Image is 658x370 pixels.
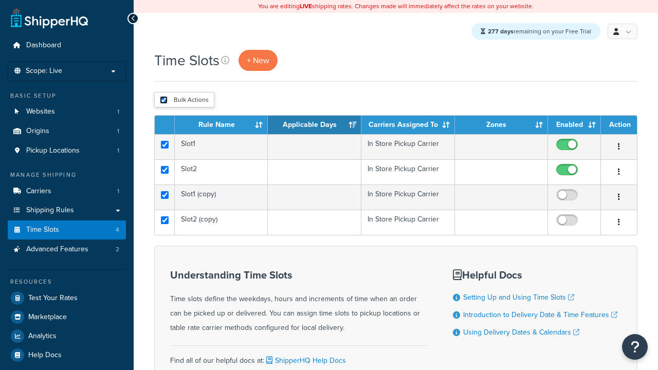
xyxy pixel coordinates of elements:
span: 1 [117,187,119,196]
a: ShipperHQ Help Docs [264,355,346,366]
td: Slot2 (copy) [175,210,268,235]
td: In Store Pickup Carrier [361,184,455,210]
th: Rule Name: activate to sort column ascending [175,116,268,134]
div: Time slots define the weekdays, hours and increments of time when an order can be picked up or de... [170,269,427,335]
td: In Store Pickup Carrier [361,134,455,159]
span: Help Docs [28,351,62,360]
a: Help Docs [8,346,126,364]
div: Resources [8,277,126,286]
li: Websites [8,102,126,121]
a: Dashboard [8,36,126,55]
span: Pickup Locations [26,146,80,155]
div: Manage Shipping [8,171,126,179]
div: Find all of our helpful docs at: [170,345,427,368]
th: Carriers Assigned To: activate to sort column ascending [361,116,455,134]
a: Carriers 1 [8,182,126,201]
li: Origins [8,122,126,141]
li: Carriers [8,182,126,201]
a: Advanced Features 2 [8,240,126,259]
button: Open Resource Center [622,334,648,360]
a: Marketplace [8,308,126,326]
td: In Store Pickup Carrier [361,210,455,235]
span: 2 [116,245,119,254]
span: Origins [26,127,49,136]
td: Slot2 [175,159,268,184]
a: Websites 1 [8,102,126,121]
span: 4 [116,226,119,234]
a: Setting Up and Using Time Slots [463,292,574,303]
a: Analytics [8,327,126,345]
span: Advanced Features [26,245,88,254]
a: + New [239,50,278,71]
span: Carriers [26,187,51,196]
td: In Store Pickup Carrier [361,159,455,184]
li: Pickup Locations [8,141,126,160]
span: Marketplace [28,313,67,322]
h3: Understanding Time Slots [170,269,427,281]
span: 1 [117,127,119,136]
a: Using Delivery Dates & Calendars [463,327,579,338]
div: remaining on your Free Trial [471,23,600,40]
div: Basic Setup [8,91,126,100]
h3: Helpful Docs [453,269,617,281]
a: ShipperHQ Home [11,8,88,28]
button: Bulk Actions [154,92,214,107]
span: Time Slots [26,226,59,234]
a: Time Slots 4 [8,220,126,239]
th: Enabled: activate to sort column ascending [548,116,601,134]
th: Zones: activate to sort column ascending [455,116,548,134]
li: Time Slots [8,220,126,239]
span: Analytics [28,332,57,341]
a: Pickup Locations 1 [8,141,126,160]
li: Advanced Features [8,240,126,259]
b: LIVE [300,2,312,11]
span: 1 [117,146,119,155]
a: Shipping Rules [8,201,126,220]
a: Introduction to Delivery Date & Time Features [463,309,617,320]
span: 1 [117,107,119,116]
a: Origins 1 [8,122,126,141]
strong: 277 days [488,27,514,36]
th: Action [601,116,637,134]
span: Websites [26,107,55,116]
span: Scope: Live [26,67,62,76]
a: Test Your Rates [8,289,126,307]
span: + New [247,54,269,66]
span: Dashboard [26,41,61,50]
h1: Time Slots [154,50,220,70]
td: Slot1 [175,134,268,159]
span: Test Your Rates [28,294,78,303]
td: Slot1 (copy) [175,184,268,210]
th: Applicable Days: activate to sort column ascending [268,116,361,134]
span: Shipping Rules [26,206,74,215]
